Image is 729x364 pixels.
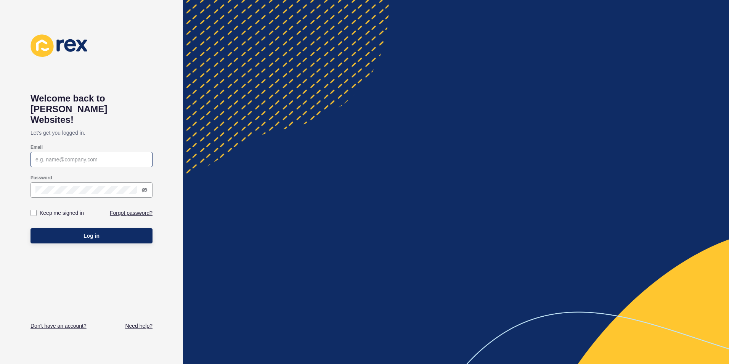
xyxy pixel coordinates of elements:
a: Don't have an account? [31,322,87,330]
input: e.g. name@company.com [35,156,148,163]
a: Need help? [125,322,153,330]
a: Forgot password? [110,209,153,217]
label: Keep me signed in [40,209,84,217]
button: Log in [31,228,153,243]
label: Email [31,144,43,150]
label: Password [31,175,52,181]
h1: Welcome back to [PERSON_NAME] Websites! [31,93,153,125]
p: Let's get you logged in. [31,125,153,140]
span: Log in [83,232,100,240]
